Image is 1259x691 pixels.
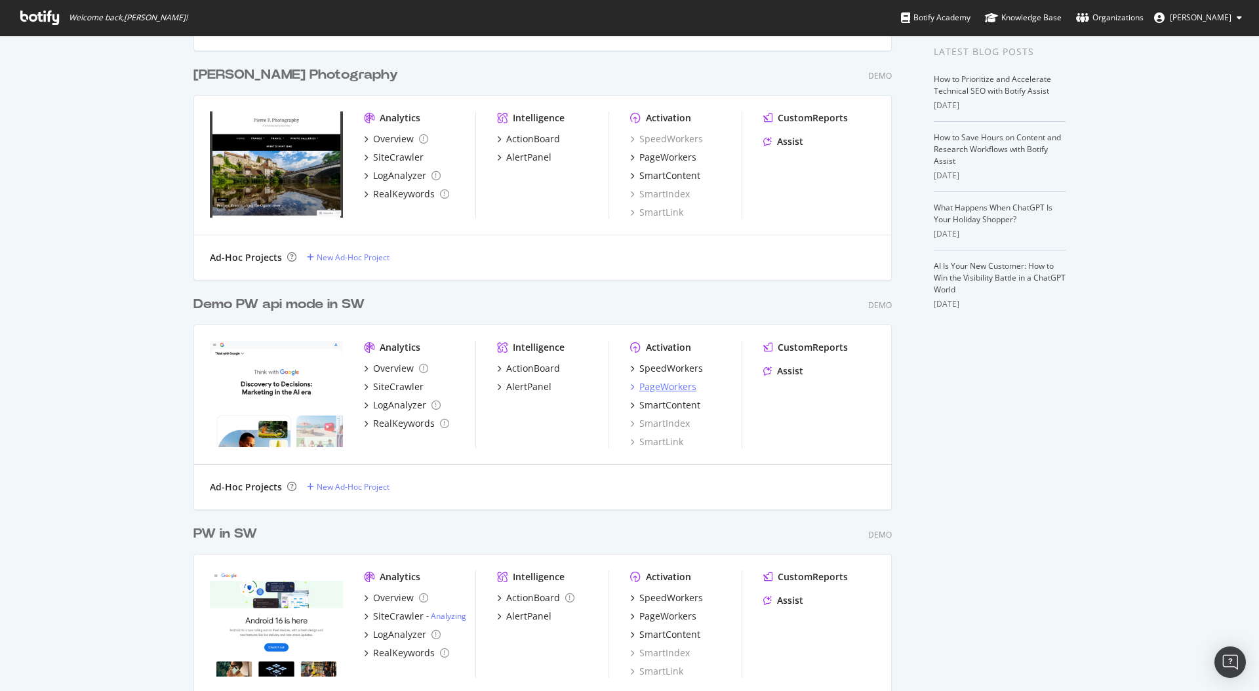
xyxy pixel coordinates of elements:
[630,399,700,412] a: SmartContent
[1214,646,1246,678] div: Open Intercom Messenger
[868,70,892,81] div: Demo
[364,380,424,393] a: SiteCrawler
[1170,12,1231,23] span: Pierre Paqueton
[646,570,691,583] div: Activation
[506,591,560,604] div: ActionBoard
[193,524,257,543] div: PW in SW
[630,132,703,146] a: SpeedWorkers
[373,132,414,146] div: Overview
[373,399,426,412] div: LogAnalyzer
[639,628,700,641] div: SmartContent
[373,380,424,393] div: SiteCrawler
[506,132,560,146] div: ActionBoard
[868,529,892,540] div: Demo
[630,151,696,164] a: PageWorkers
[630,169,700,182] a: SmartContent
[426,610,466,622] div: -
[307,481,390,492] a: New Ad-Hoc Project
[364,646,449,660] a: RealKeywords
[373,610,424,623] div: SiteCrawler
[193,295,370,314] a: Demo PW api mode in SW
[639,169,700,182] div: SmartContent
[307,252,390,263] a: New Ad-Hoc Project
[506,380,551,393] div: AlertPanel
[364,591,428,604] a: Overview
[364,417,449,430] a: RealKeywords
[901,11,970,24] div: Botify Academy
[380,111,420,125] div: Analytics
[778,111,848,125] div: CustomReports
[431,610,466,622] a: Analyzing
[317,481,390,492] div: New Ad-Hoc Project
[193,295,365,314] div: Demo PW api mode in SW
[373,646,435,660] div: RealKeywords
[513,341,565,354] div: Intelligence
[630,435,683,448] a: SmartLink
[373,628,426,641] div: LogAnalyzer
[513,111,565,125] div: Intelligence
[763,111,848,125] a: CustomReports
[364,188,449,201] a: RealKeywords
[630,610,696,623] a: PageWorkers
[193,66,403,85] a: [PERSON_NAME] Photography
[364,151,424,164] a: SiteCrawler
[506,362,560,375] div: ActionBoard
[364,628,441,641] a: LogAnalyzer
[630,646,690,660] a: SmartIndex
[763,341,848,354] a: CustomReports
[497,591,574,604] a: ActionBoard
[763,594,803,607] a: Assist
[777,135,803,148] div: Assist
[364,610,466,623] a: SiteCrawler- Analyzing
[639,610,696,623] div: PageWorkers
[373,362,414,375] div: Overview
[364,399,441,412] a: LogAnalyzer
[777,365,803,378] div: Assist
[497,610,551,623] a: AlertPanel
[1076,11,1144,24] div: Organizations
[497,132,560,146] a: ActionBoard
[373,151,424,164] div: SiteCrawler
[639,380,696,393] div: PageWorkers
[630,206,683,219] div: SmartLink
[630,591,703,604] a: SpeedWorkers
[985,11,1062,24] div: Knowledge Base
[373,188,435,201] div: RealKeywords
[497,380,551,393] a: AlertPanel
[373,591,414,604] div: Overview
[763,135,803,148] a: Assist
[639,362,703,375] div: SpeedWorkers
[193,66,398,85] div: [PERSON_NAME] Photography
[630,628,700,641] a: SmartContent
[646,111,691,125] div: Activation
[506,151,551,164] div: AlertPanel
[934,298,1066,310] div: [DATE]
[1144,7,1252,28] button: [PERSON_NAME]
[934,100,1066,111] div: [DATE]
[380,570,420,583] div: Analytics
[210,251,282,264] div: Ad-Hoc Projects
[317,252,390,263] div: New Ad-Hoc Project
[934,45,1066,59] div: Latest Blog Posts
[639,591,703,604] div: SpeedWorkers
[497,151,551,164] a: AlertPanel
[630,188,690,201] a: SmartIndex
[646,341,691,354] div: Activation
[630,665,683,678] a: SmartLink
[630,417,690,430] a: SmartIndex
[934,132,1061,167] a: How to Save Hours on Content and Research Workflows with Botify Assist
[777,594,803,607] div: Assist
[868,300,892,311] div: Demo
[380,341,420,354] div: Analytics
[364,132,428,146] a: Overview
[69,12,188,23] span: Welcome back, [PERSON_NAME] !
[934,73,1051,96] a: How to Prioritize and Accelerate Technical SEO with Botify Assist
[639,151,696,164] div: PageWorkers
[778,341,848,354] div: CustomReports
[364,169,441,182] a: LogAnalyzer
[497,362,560,375] a: ActionBoard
